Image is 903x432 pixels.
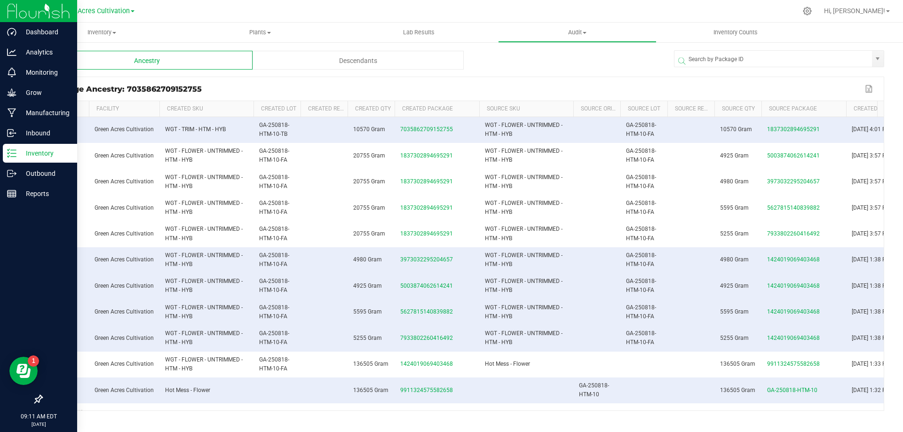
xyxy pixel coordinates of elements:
[395,101,479,117] th: Created Package
[761,101,846,117] th: Source Package
[767,178,820,185] span: 3973032295204657
[801,7,813,16] div: Manage settings
[353,283,382,289] span: 4925 Gram
[767,283,820,289] span: 1424019069403468
[57,7,130,15] span: Green Acres Cultivation
[23,23,181,42] a: Inventory
[767,204,820,211] span: 5627815140839882
[16,47,73,58] p: Analytics
[852,283,903,289] span: [DATE] 1:38 PM EDT
[767,230,820,237] span: 7933802260416492
[95,204,154,211] span: Green Acres Cultivation
[485,148,562,163] span: WGT - FLOWER - UNTRIMMED - HTM - HYB
[253,101,301,117] th: Created Lot
[767,361,820,367] span: 9911324575582658
[16,107,73,118] p: Manufacturing
[259,122,289,137] span: GA-250818-HTM-10-TB
[165,387,210,393] span: Hot Mess - Flower
[400,256,453,263] span: 3973032295204657
[400,230,453,237] span: 1837302894695291
[16,127,73,139] p: Inbound
[720,256,749,263] span: 4980 Gram
[95,256,154,263] span: Green Acres Cultivation
[701,28,770,37] span: Inventory Counts
[400,335,453,341] span: 7933802260416492
[720,335,749,341] span: 5255 Gram
[852,230,903,237] span: [DATE] 3:57 PM EDT
[400,308,453,315] span: 5627815140839882
[340,23,498,42] a: Lab Results
[165,226,243,241] span: WGT - FLOWER - UNTRIMMED - HTM - HYB
[182,28,339,37] span: Plants
[626,174,656,189] span: GA-250818-HTM-10-FA
[767,335,820,341] span: 1424019069403468
[16,148,73,159] p: Inventory
[767,126,820,133] span: 1837302894695291
[626,122,656,137] span: GA-250818-HTM-10-FA
[767,152,820,159] span: 5003874062614241
[485,252,562,267] span: WGT - FLOWER - UNTRIMMED - HTM - HYB
[259,278,289,293] span: GA-250818-HTM-10-FA
[353,204,385,211] span: 20755 Gram
[852,256,903,263] span: [DATE] 1:38 PM EDT
[714,101,761,117] th: Source Qty
[400,126,453,133] span: 7035862709152755
[7,189,16,198] inline-svg: Reports
[16,67,73,78] p: Monitoring
[485,278,562,293] span: WGT - FLOWER - UNTRIMMED - HTM - HYB
[16,168,73,179] p: Outbound
[9,357,38,385] iframe: Resource center
[165,174,243,189] span: WGT - FLOWER - UNTRIMMED - HTM - HYB
[7,169,16,178] inline-svg: Outbound
[16,26,73,38] p: Dashboard
[7,128,16,138] inline-svg: Inbound
[626,330,656,346] span: GA-250818-HTM-10-FA
[767,256,820,263] span: 1424019069403468
[301,101,348,117] th: Created Ref Field
[348,101,395,117] th: Created Qty
[720,387,755,393] span: 136505 Gram
[16,188,73,199] p: Reports
[720,152,749,159] span: 4925 Gram
[400,204,453,211] span: 1837302894695291
[95,308,154,315] span: Green Acres Cultivation
[720,178,749,185] span: 4980 Gram
[720,204,749,211] span: 5595 Gram
[852,178,903,185] span: [DATE] 3:57 PM EDT
[626,278,656,293] span: GA-250818-HTM-10-FA
[852,387,903,393] span: [DATE] 1:32 PM EDT
[165,356,243,372] span: WGT - FLOWER - UNTRIMMED - HTM - HYB
[353,126,385,133] span: 10570 Gram
[390,28,447,37] span: Lab Results
[95,230,154,237] span: Green Acres Cultivation
[485,330,562,346] span: WGT - FLOWER - UNTRIMMED - HTM - HYB
[7,149,16,158] inline-svg: Inventory
[852,126,903,133] span: [DATE] 4:01 PM EDT
[400,387,453,393] span: 9911324575582658
[626,148,656,163] span: GA-250818-HTM-10-FA
[49,85,863,94] div: Package Ancestry: 7035862709152755
[852,361,903,367] span: [DATE] 1:33 PM EDT
[259,252,289,267] span: GA-250818-HTM-10-FA
[7,27,16,37] inline-svg: Dashboard
[28,355,39,367] iframe: Resource center unread badge
[485,361,530,367] span: Hot Mess - Flower
[95,361,154,367] span: Green Acres Cultivation
[259,304,289,320] span: GA-250818-HTM-10-FA
[353,178,385,185] span: 20755 Gram
[353,230,385,237] span: 20755 Gram
[259,330,289,346] span: GA-250818-HTM-10-FA
[353,387,388,393] span: 136505 Gram
[353,152,385,159] span: 20755 Gram
[165,304,243,320] span: WGT - FLOWER - UNTRIMMED - HTM - HYB
[16,87,73,98] p: Grow
[485,200,562,215] span: WGT - FLOWER - UNTRIMMED - HTM - HYB
[95,387,154,393] span: Green Acres Cultivation
[95,178,154,185] span: Green Acres Cultivation
[253,51,464,70] div: Descendants
[89,101,159,117] th: Facility
[657,23,815,42] a: Inventory Counts
[7,47,16,57] inline-svg: Analytics
[165,126,226,133] span: WGT - TRIM - HTM - HYB
[353,308,382,315] span: 5595 Gram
